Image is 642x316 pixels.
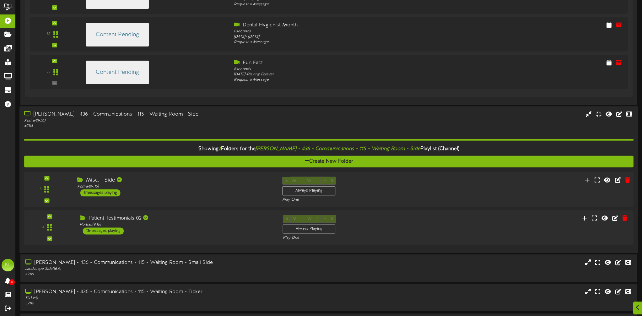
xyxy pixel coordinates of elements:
div: 5 messages playing [80,189,121,196]
div: KL [2,259,14,271]
div: 13 messages playing [83,228,124,235]
div: [PERSON_NAME] - 436 - Communications - 115 - Waiting Room - Side [24,111,272,118]
div: 8 seconds [234,29,474,34]
h4: Content Pending [96,32,139,38]
div: Always Playing [282,186,335,196]
div: Play One [282,197,427,202]
div: # 2115 [25,272,273,277]
i: [PERSON_NAME] - 436 - Communications - 115 - Waiting Room - Side [256,146,420,152]
div: # 2116 [25,301,273,306]
div: Patient Testimonials 02 [80,215,273,222]
div: 57 [47,31,51,37]
div: [PERSON_NAME] - 436 - Communications - 115 - Waiting Room - Small Side [25,259,273,266]
div: Portrait ( 9:16 ) [24,118,272,123]
span: 0 [9,279,15,285]
div: Always Playing [283,225,336,234]
div: Showing Folders for the Playlist (Channel) [19,142,638,156]
div: 8 seconds [234,67,474,72]
div: 58 [46,69,51,74]
span: 2 [218,146,221,152]
div: # 2114 [24,124,272,129]
div: Landscape Side ( 16:9 ) [25,266,273,272]
div: Portrait ( 9:16 ) [77,184,273,189]
div: Dental Hygienist Month [234,22,474,29]
div: Request a Message [234,77,474,83]
div: [DATE] - [DATE] [234,34,474,40]
h4: Content Pending [96,69,139,76]
button: Create New Folder [24,156,634,167]
div: [DATE] - Playing Forever [234,72,474,77]
div: Request a Message [234,2,474,7]
div: Misc. - Side [77,177,273,184]
div: Request a Message [234,40,474,45]
div: Fun Fact [234,59,474,67]
div: Play One [283,235,426,241]
div: Ticker ( ) [25,295,273,301]
div: Portrait ( 9:16 ) [80,222,273,227]
div: [PERSON_NAME] - 436 - Communications - 115 - Waiting Room - Ticker [25,288,273,296]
